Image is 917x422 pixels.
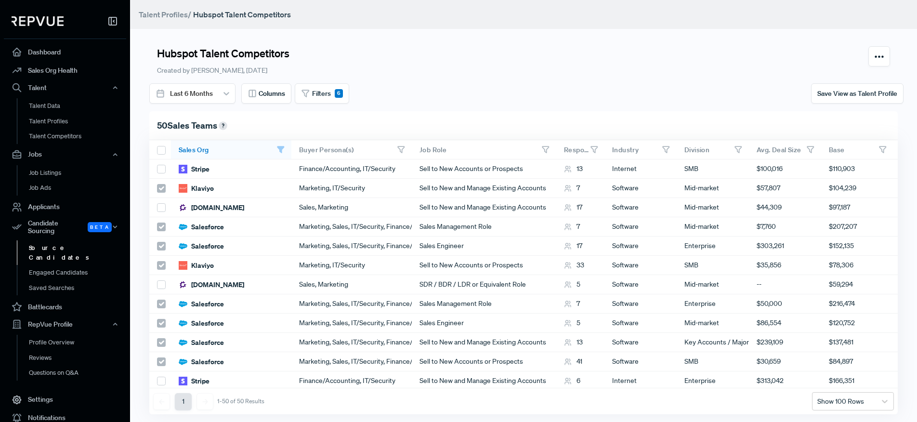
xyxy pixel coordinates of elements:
h3: Hubspot Talent Competitors [157,46,289,60]
div: Sales Engineer [412,237,556,256]
div: 13 [564,337,583,347]
button: Previous [153,393,170,410]
span: $100,016 [757,164,783,174]
a: Questions on Q&A [17,365,139,381]
div: Marketing, IT/Security [291,179,412,198]
div: 6 [564,376,580,386]
div: Sell to New Accounts or Prospects [412,256,556,275]
span: $35,856 [757,260,781,270]
img: Salesforce [179,319,187,328]
a: Sales Org Health [4,61,126,79]
div: Software [604,333,677,352]
div: Toggle SortBy [677,140,749,159]
span: $30,659 [757,356,781,367]
a: Dashboard [4,43,126,61]
button: RepVue Profile [4,316,126,332]
div: 5 [564,279,580,290]
div: Software [604,179,677,198]
div: 50 Sales Teams [149,111,898,140]
span: Industry [612,145,639,154]
div: Mid-market [677,179,749,198]
div: Sell to New Accounts or Prospects [412,159,556,179]
span: $120,752 [829,318,855,328]
img: Stripe [179,165,187,173]
button: Candidate Sourcing Beta [4,216,126,238]
div: Marketing, Sales, IT/Security, Finance/Accounting [291,217,412,237]
span: $78,306 [829,260,853,270]
div: SMB [677,256,749,275]
span: $59,294 [829,279,853,290]
div: Software [604,294,677,314]
div: Software [604,352,677,371]
div: Stripe [179,164,210,174]
div: 17 [564,241,582,251]
div: Mid-market [677,198,749,217]
span: Buyer Persona(s) [299,145,354,154]
img: Salesforce [179,300,187,308]
div: Software [604,217,677,237]
div: 6 [335,89,343,98]
span: Division [684,145,709,154]
span: $86,554 [757,318,781,328]
span: $152,135 [829,241,854,251]
span: Save View as Talent Profile [817,89,897,98]
div: [DOMAIN_NAME] [179,203,244,212]
span: $207,207 [829,222,857,232]
div: Enterprise [677,294,749,314]
strong: Hubspot Talent Competitors [193,10,291,19]
nav: pagination [153,393,264,410]
a: Talent Data [17,98,139,114]
div: 33 [564,260,584,270]
span: Created by [PERSON_NAME], [DATE] [157,66,267,75]
div: Salesforce [179,241,224,251]
span: $50,000 [757,299,782,309]
div: Sales Management Role [412,217,556,237]
div: Salesforce [179,338,224,347]
div: Salesforce [179,357,224,367]
img: RepVue [12,16,64,26]
div: 17 [564,202,582,212]
div: Software [604,256,677,275]
div: SMB [677,159,749,179]
div: Klaviyo [179,261,214,270]
a: Talent Profiles [17,114,139,129]
div: Stripe [179,376,210,386]
span: $110,903 [829,164,855,174]
img: Klaviyo [179,261,187,270]
img: Stripe [179,377,187,385]
button: Talent [4,79,126,96]
div: 5 [564,318,580,328]
span: -- [757,279,761,290]
div: 41 [564,356,582,367]
span: $44,309 [757,202,782,212]
button: Filters6 [295,83,349,104]
span: $239,109 [757,337,783,347]
div: Software [604,314,677,333]
div: Software [604,275,677,294]
img: Salesforce [179,357,187,366]
img: Gong.io [179,280,187,289]
div: Software [604,237,677,256]
div: Klaviyo [179,184,214,193]
span: Respondents [564,145,590,154]
span: $303,261 [757,241,784,251]
div: Marketing, Sales, IT/Security, Finance/Accounting [291,333,412,352]
a: Reviews [17,350,139,366]
div: Mid-market [677,217,749,237]
a: Battlecards [4,298,126,316]
div: Salesforce [179,222,224,232]
div: Enterprise [677,237,749,256]
div: 7 [564,222,580,232]
span: Avg. Deal Size [757,145,801,154]
div: Key Accounts / Majors [677,333,749,352]
button: Next [196,393,213,410]
div: Salesforce [179,318,224,328]
div: SDR / BDR / LDR or Equivalent Role [412,275,556,294]
img: Gong.io [179,203,187,212]
div: 7 [564,183,580,193]
a: Engaged Candidates [17,265,139,280]
a: Source Candidates [17,240,139,265]
div: Sales Engineer [412,314,556,333]
div: Salesforce [179,299,224,309]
